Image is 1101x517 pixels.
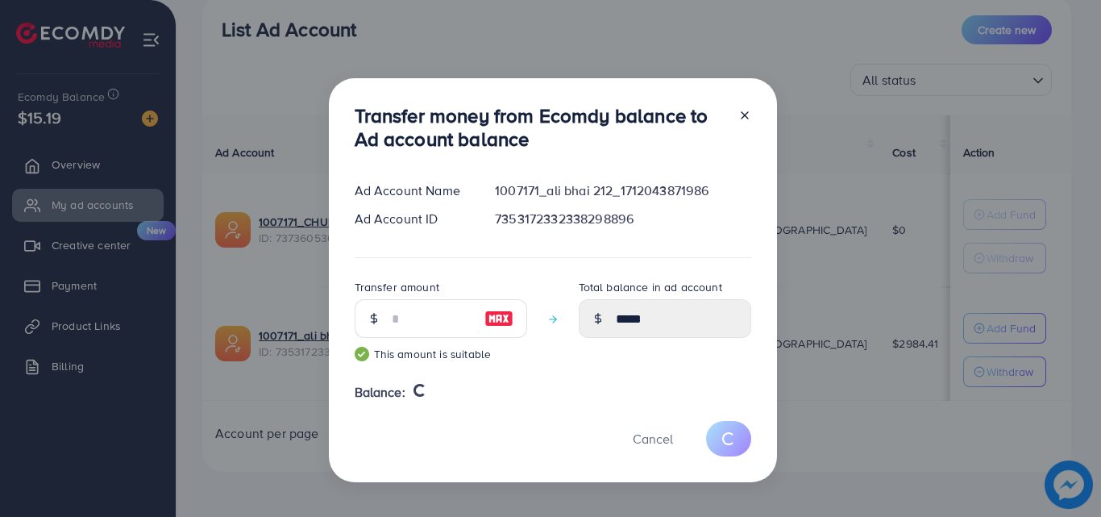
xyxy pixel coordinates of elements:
[482,210,763,228] div: 7353172332338298896
[355,279,439,295] label: Transfer amount
[355,104,725,151] h3: Transfer money from Ecomdy balance to Ad account balance
[342,181,483,200] div: Ad Account Name
[613,421,693,456] button: Cancel
[484,309,513,328] img: image
[355,347,369,361] img: guide
[482,181,763,200] div: 1007171_ali bhai 212_1712043871986
[342,210,483,228] div: Ad Account ID
[579,279,722,295] label: Total balance in ad account
[633,430,673,448] span: Cancel
[355,383,405,402] span: Balance:
[355,346,527,362] small: This amount is suitable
